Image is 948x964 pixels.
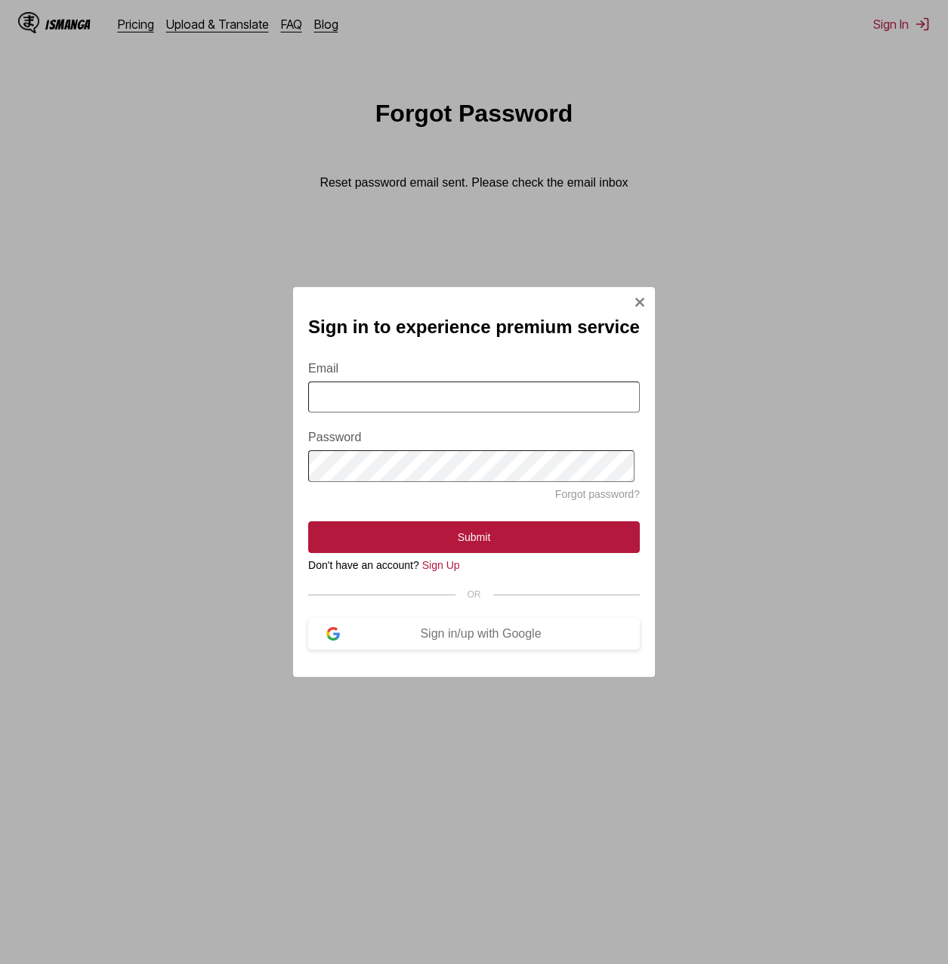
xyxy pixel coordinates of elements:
div: Sign In Modal [293,287,655,678]
div: Sign in/up with Google [340,627,622,641]
button: Submit [308,521,640,553]
img: google-logo [326,627,340,641]
label: Password [308,431,640,444]
div: OR [308,589,640,600]
a: Sign Up [422,559,460,571]
button: Sign in/up with Google [308,618,640,650]
h2: Sign in to experience premium service [308,317,640,338]
img: Close [634,296,646,308]
a: Forgot password? [555,488,640,500]
label: Email [308,362,640,375]
div: Don't have an account? [308,559,640,571]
